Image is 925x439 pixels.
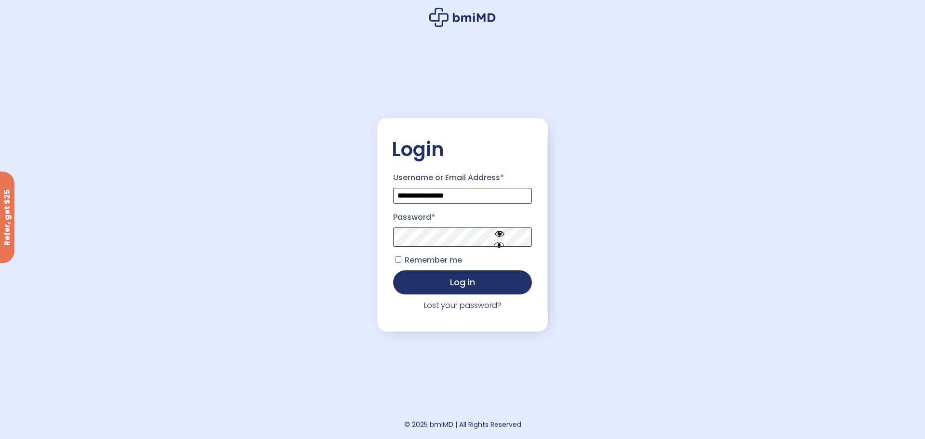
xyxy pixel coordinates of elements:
[393,170,532,186] label: Username or Email Address
[405,254,462,266] span: Remember me
[393,210,532,225] label: Password
[392,137,533,161] h2: Login
[404,418,521,431] div: © 2025 bmiMD | All Rights Reserved
[424,300,502,311] a: Lost your password?
[393,270,532,294] button: Log in
[473,220,527,253] button: Hide password
[395,256,401,263] input: Remember me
